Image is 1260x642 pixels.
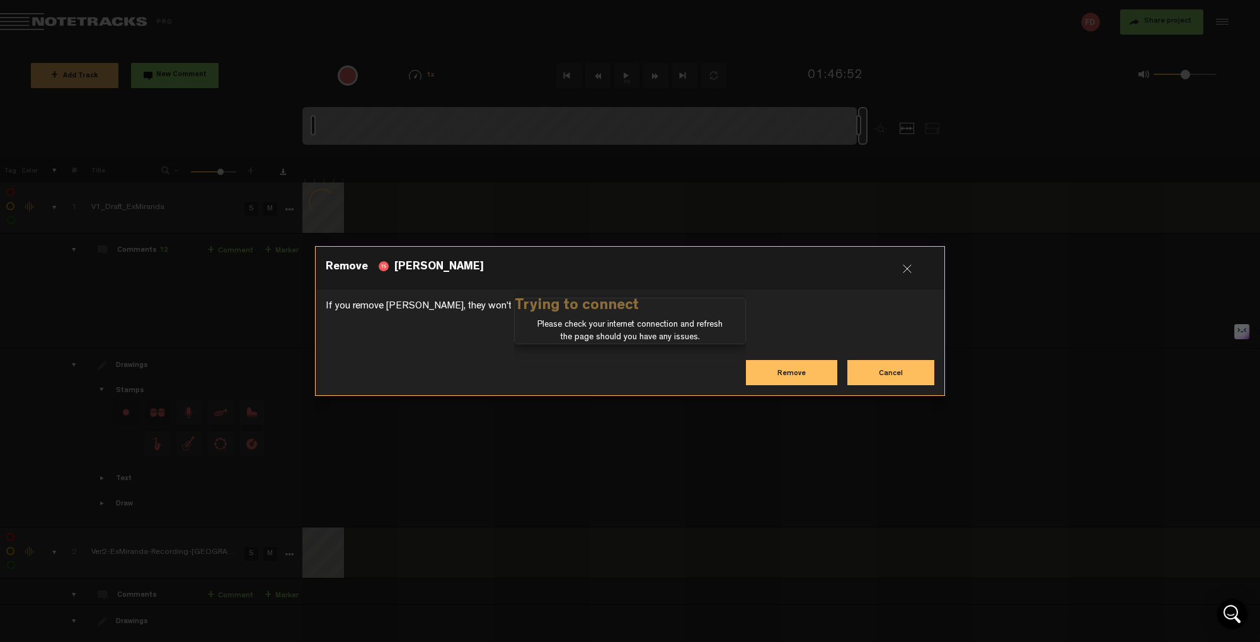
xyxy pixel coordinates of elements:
[537,320,723,329] span: Please check your internet connection and refresh
[326,300,934,314] p: If you remove [PERSON_NAME], they won't be able to see future changes to this file
[847,360,934,385] button: Cancel
[326,262,368,273] span: Remove
[394,262,484,273] span: [PERSON_NAME]
[561,333,700,342] span: the page should you have any issues.
[515,298,745,318] h3: Trying to connect
[379,261,389,271] img: letters
[746,360,837,385] button: Remove
[1217,599,1247,629] div: Open Intercom Messenger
